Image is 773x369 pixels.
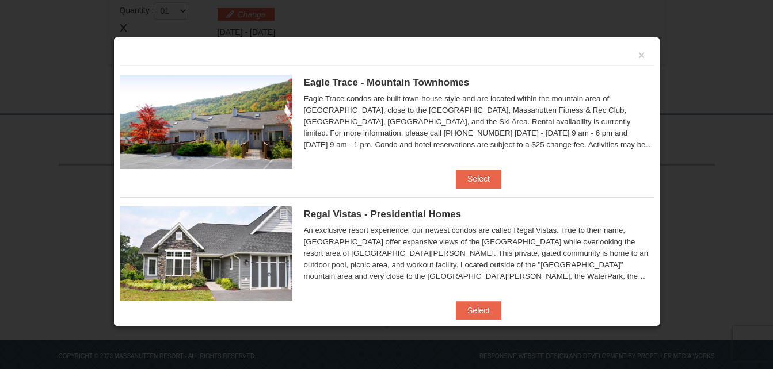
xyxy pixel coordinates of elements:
[304,225,654,282] div: An exclusive resort experience, our newest condos are called Regal Vistas. True to their name, [G...
[638,49,645,61] button: ×
[304,77,470,88] span: Eagle Trace - Mountain Townhomes
[304,209,462,220] span: Regal Vistas - Presidential Homes
[304,93,654,151] div: Eagle Trace condos are built town-house style and are located within the mountain area of [GEOGRA...
[120,75,292,169] img: 19218983-1-9b289e55.jpg
[456,170,501,188] button: Select
[120,206,292,301] img: 19218991-1-902409a9.jpg
[456,301,501,320] button: Select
